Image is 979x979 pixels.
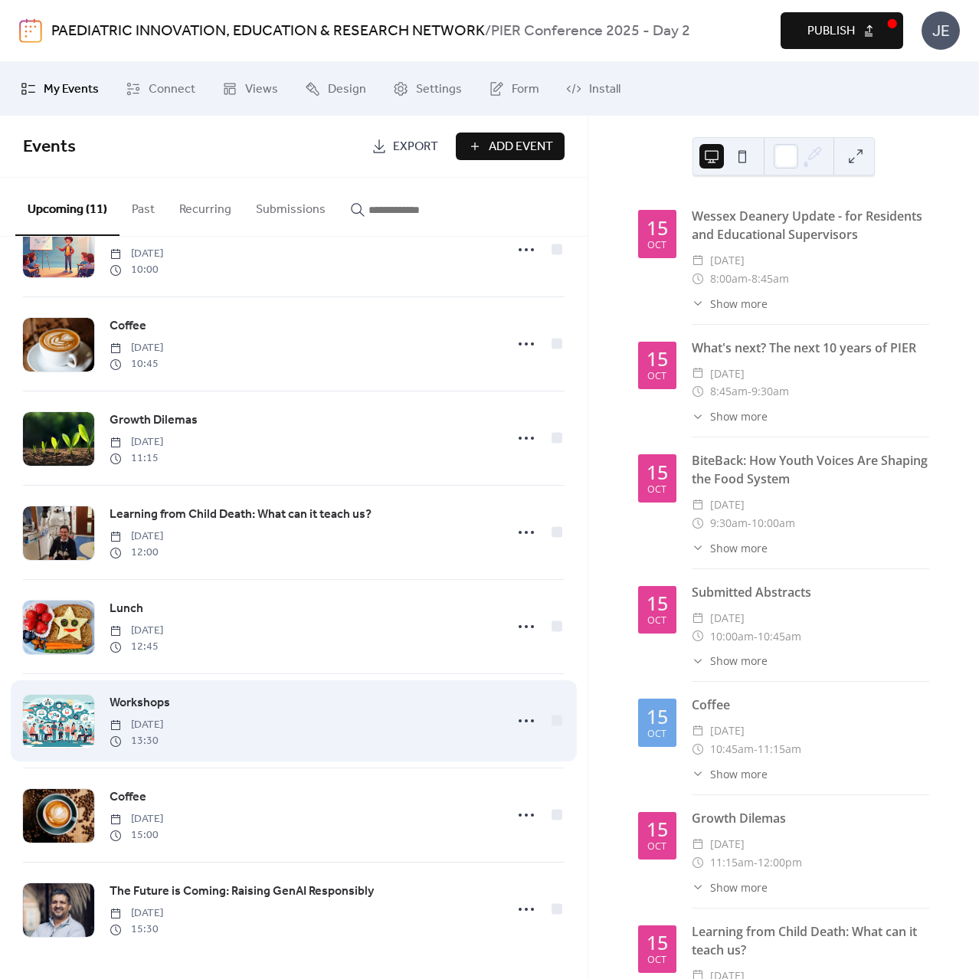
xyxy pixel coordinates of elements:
[692,540,704,556] div: ​
[647,349,668,368] div: 15
[758,740,801,758] span: 11:15am
[110,434,163,450] span: [DATE]
[647,820,668,839] div: 15
[758,627,801,646] span: 10:45am
[748,382,751,401] span: -
[692,809,929,827] div: Growth Dilemas
[647,463,668,482] div: 15
[751,514,795,532] span: 10:00am
[692,879,704,896] div: ​
[807,22,855,41] span: Publish
[110,317,146,336] span: Coffee
[555,68,632,110] a: Install
[692,207,929,244] div: Wessex Deanery Update - for Residents and Educational Supervisors
[647,372,666,381] div: Oct
[692,251,704,270] div: ​
[710,296,768,312] span: Show more
[328,80,366,99] span: Design
[647,955,666,965] div: Oct
[110,882,374,901] span: The Future is Coming: Raising GenAI Responsibly
[110,639,163,655] span: 12:45
[692,696,929,714] div: Coffee
[692,627,704,646] div: ​
[710,365,745,383] span: [DATE]
[692,296,704,312] div: ​
[110,505,372,525] a: Learning from Child Death: What can it teach us?
[692,451,929,488] div: BiteBack: How Youth Voices Are Shaping the Food System
[692,609,704,627] div: ​
[710,514,748,532] span: 9:30am
[781,12,903,49] button: Publish
[110,922,163,938] span: 15:30
[15,178,120,236] button: Upcoming (11)
[110,316,146,336] a: Coffee
[647,241,666,250] div: Oct
[244,178,338,234] button: Submissions
[692,879,768,896] button: ​Show more
[23,130,76,164] span: Events
[110,811,163,827] span: [DATE]
[110,600,143,618] span: Lunch
[110,506,372,524] span: Learning from Child Death: What can it teach us?
[692,296,768,312] button: ​Show more
[647,729,666,739] div: Oct
[110,693,170,713] a: Workshops
[110,717,163,733] span: [DATE]
[710,408,768,424] span: Show more
[110,340,163,356] span: [DATE]
[692,766,768,782] button: ​Show more
[647,218,668,237] div: 15
[751,270,789,288] span: 8:45am
[110,356,163,372] span: 10:45
[110,882,374,902] a: The Future is Coming: Raising GenAI Responsibly
[692,270,704,288] div: ​
[110,905,163,922] span: [DATE]
[381,68,473,110] a: Settings
[19,18,42,43] img: logo
[692,382,704,401] div: ​
[110,788,146,807] span: Coffee
[647,842,666,852] div: Oct
[748,270,751,288] span: -
[9,68,110,110] a: My Events
[110,450,163,467] span: 11:15
[692,853,704,872] div: ​
[710,853,754,872] span: 11:15am
[647,616,666,626] div: Oct
[710,722,745,740] span: [DATE]
[512,80,539,99] span: Form
[293,68,378,110] a: Design
[647,594,668,613] div: 15
[692,835,704,853] div: ​
[692,583,929,601] div: Submitted Abstracts
[710,766,768,782] span: Show more
[110,411,198,431] a: Growth Dilemas
[692,408,768,424] button: ​Show more
[51,17,485,46] a: PAEDIATRIC INNOVATION, EDUCATION & RESEARCH NETWORK
[110,827,163,843] span: 15:00
[489,138,553,156] span: Add Event
[110,411,198,430] span: Growth Dilemas
[692,766,704,782] div: ​
[477,68,551,110] a: Form
[485,17,491,46] b: /
[710,609,745,627] span: [DATE]
[692,339,929,357] div: What's next? The next 10 years of PIER
[754,627,758,646] span: -
[110,787,146,807] a: Coffee
[758,853,802,872] span: 12:00pm
[710,835,745,853] span: [DATE]
[110,545,163,561] span: 12:00
[647,485,666,495] div: Oct
[110,733,163,749] span: 13:30
[647,707,668,726] div: 15
[692,496,704,514] div: ​
[110,262,163,278] span: 10:00
[692,653,704,669] div: ​
[110,694,170,712] span: Workshops
[456,133,565,160] button: Add Event
[360,133,450,160] a: Export
[416,80,462,99] span: Settings
[754,740,758,758] span: -
[692,740,704,758] div: ​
